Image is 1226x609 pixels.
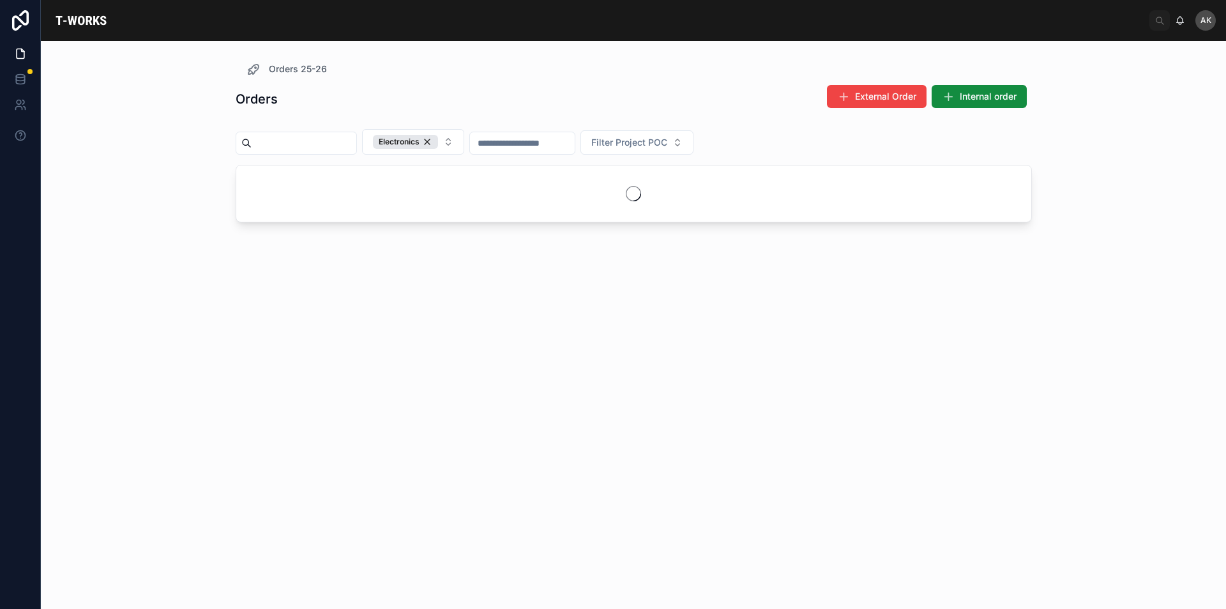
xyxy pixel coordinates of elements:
[855,90,916,103] span: External Order
[246,61,327,77] a: Orders 25-26
[269,63,327,75] span: Orders 25-26
[373,135,438,149] button: Unselect ELECTRONICS
[121,6,1149,12] div: scrollable content
[960,90,1017,103] span: Internal order
[580,130,693,155] button: Select Button
[51,10,111,31] img: App logo
[932,85,1027,108] button: Internal order
[591,136,667,149] span: Filter Project POC
[373,135,438,149] div: Electronics
[1200,15,1211,26] span: AK
[827,85,927,108] button: External Order
[236,90,278,108] h1: Orders
[362,129,464,155] button: Select Button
